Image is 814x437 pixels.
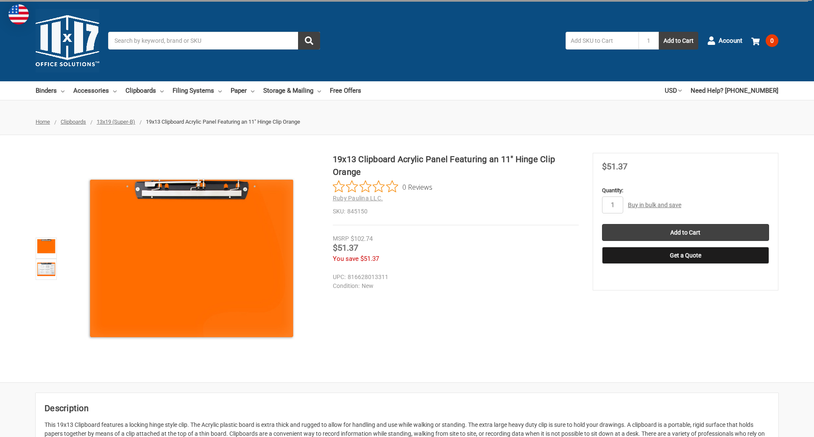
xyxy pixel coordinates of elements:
img: 19x13 Clipboard Acrylic Panel Featuring an 11" Hinge Clip Orange [37,239,56,254]
button: Add to Cart [659,32,698,50]
img: 19x13 Clipboard Acrylic Panel Featuring an 11" Hinge Clip Orange [37,260,56,279]
a: Ruby Paulina LLC. [333,195,383,202]
h2: Description [45,402,769,415]
a: Accessories [73,81,117,100]
dt: SKU: [333,207,345,216]
img: 19x13 Clipboard Acrylic Panel Featuring an 11" Hinge Clip Orange [85,175,297,342]
input: Add SKU to Cart [566,32,638,50]
dd: New [333,282,575,290]
button: Get a Quote [602,247,769,264]
img: duty and tax information for United States [8,4,29,25]
span: 19x13 Clipboard Acrylic Panel Featuring an 11" Hinge Clip Orange [146,119,300,125]
a: Storage & Mailing [263,81,321,100]
span: $51.37 [333,243,358,253]
div: MSRP [333,234,349,243]
a: Clipboards [125,81,164,100]
img: 11x17.com [36,9,99,72]
span: $102.74 [351,235,373,243]
label: Quantity: [602,186,769,195]
a: Filing Systems [173,81,222,100]
dt: UPC: [333,273,346,282]
a: USD [665,81,682,100]
input: Search by keyword, brand or SKU [108,32,320,50]
dt: Condition: [333,282,360,290]
a: Need Help? [PHONE_NUMBER] [691,81,778,100]
a: Account [707,30,742,52]
span: Account [719,36,742,46]
span: You save [333,255,359,263]
span: $51.37 [360,255,379,263]
a: 0 [751,30,778,52]
span: 0 Reviews [402,180,432,193]
input: Add to Cart [602,224,769,241]
a: Binders [36,81,64,100]
h1: 19x13 Clipboard Acrylic Panel Featuring an 11" Hinge Clip Orange [333,153,579,178]
a: Free Offers [330,81,361,100]
a: Home [36,119,50,125]
span: $51.37 [602,161,627,171]
a: Paper [231,81,254,100]
a: Clipboards [61,119,86,125]
button: Rated 0 out of 5 stars from 0 reviews. Jump to reviews. [333,180,432,193]
a: Buy in bulk and save [628,202,681,208]
dd: 845150 [333,207,579,216]
span: 0 [766,34,778,47]
a: 13x19 (Super-B) [97,119,135,125]
dd: 816628013311 [333,273,575,282]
